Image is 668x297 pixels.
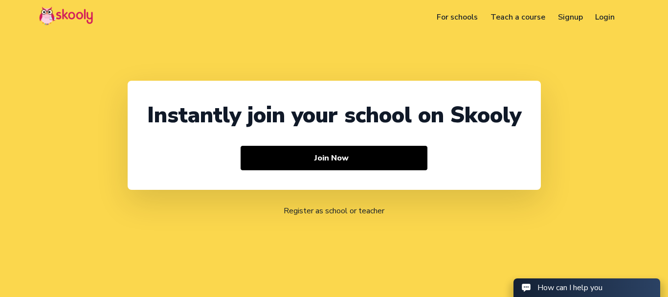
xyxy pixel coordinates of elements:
a: Signup [552,9,589,25]
button: Join Now [241,146,428,170]
a: For schools [431,9,485,25]
a: Register as school or teacher [284,206,384,216]
a: Login [589,9,621,25]
div: Instantly join your school on Skooly [147,100,521,130]
img: Skooly [39,6,93,25]
a: Teach a course [484,9,552,25]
